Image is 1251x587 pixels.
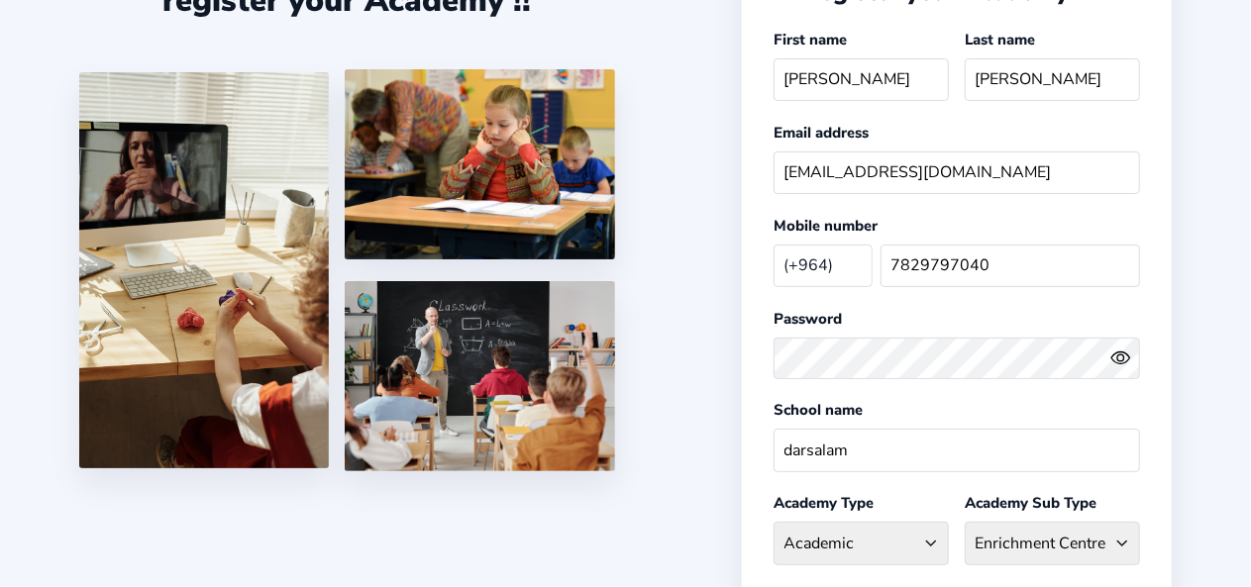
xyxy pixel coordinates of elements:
[965,493,1096,513] label: Academy Sub Type
[774,123,869,143] label: Email address
[965,58,1140,101] input: Your last name
[774,429,1140,471] input: School name
[774,151,1140,194] input: Your email address
[345,69,615,259] img: 4.png
[774,30,847,49] label: First name
[1110,347,1131,368] ion-icon: eye outline
[965,30,1035,49] label: Last name
[774,309,842,329] label: Password
[79,72,329,468] img: 1.jpg
[1110,347,1140,368] button: eye outlineeye off outline
[774,58,949,101] input: Your first name
[774,216,878,236] label: Mobile number
[774,493,874,513] label: Academy Type
[881,245,1140,287] input: Your mobile number
[774,400,863,420] label: School name
[345,281,615,471] img: 5.png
